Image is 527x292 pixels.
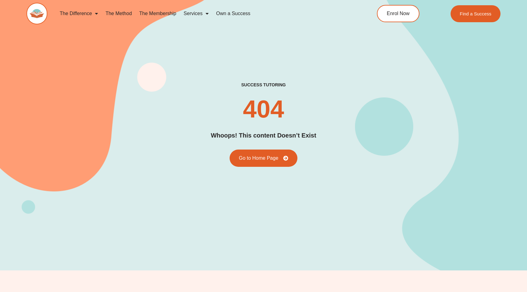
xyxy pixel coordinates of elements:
span: Go to Home Page [239,156,278,161]
a: Services [180,6,212,21]
a: The Membership [136,6,180,21]
nav: Menu [56,6,350,21]
a: Own a Success [212,6,254,21]
span: Find a Success [460,11,492,16]
h2: success tutoring [241,82,286,88]
h2: 404 [243,97,284,121]
h2: Whoops! This content Doesn’t Exist [211,131,316,140]
span: Enrol Now [387,11,410,16]
a: The Difference [56,6,102,21]
a: The Method [102,6,135,21]
a: Find a Success [451,5,501,22]
a: Go to Home Page [230,150,297,167]
a: Enrol Now [377,5,419,22]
